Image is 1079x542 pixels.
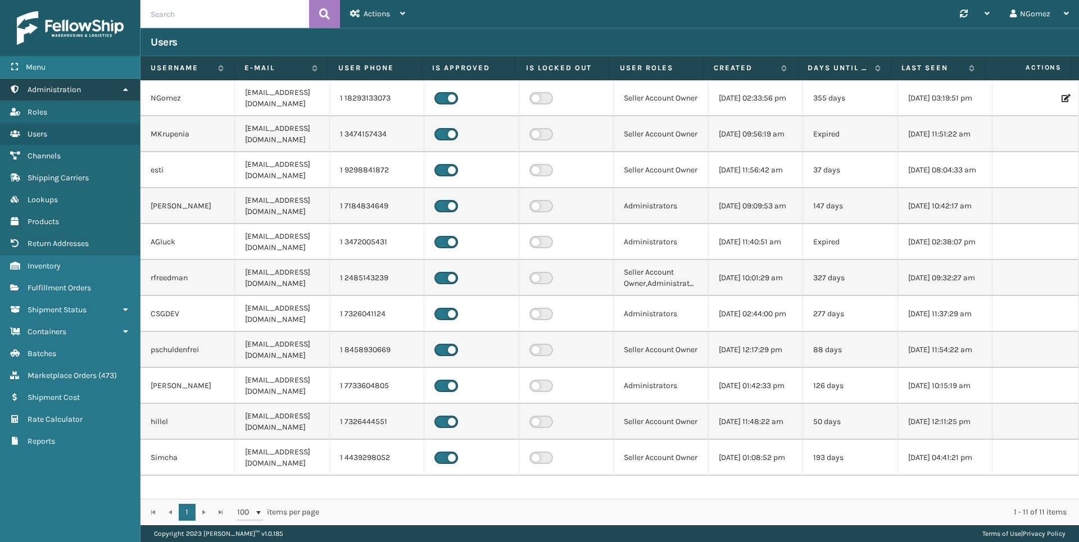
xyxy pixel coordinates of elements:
td: MKrupenia [140,116,235,152]
a: 1 [179,504,196,521]
td: 1 18293133073 [330,80,424,116]
label: Is Locked Out [526,63,599,73]
span: Lookups [28,195,58,204]
td: 1 8458930669 [330,332,424,368]
a: Terms of Use [982,530,1021,538]
span: Rate Calculator [28,415,83,424]
td: Seller Account Owner [614,152,708,188]
td: [DATE] 12:11:25 pm [898,404,992,440]
td: 327 days [803,260,897,296]
label: User phone [338,63,411,73]
td: [DATE] 11:54:22 am [898,332,992,368]
td: [DATE] 10:01:29 am [709,260,803,296]
td: 147 days [803,188,897,224]
td: [DATE] 02:44:00 pm [709,296,803,332]
span: Reports [28,436,55,446]
td: Expired [803,116,897,152]
td: 37 days [803,152,897,188]
td: [DATE] 11:51:22 am [898,116,992,152]
td: [DATE] 11:37:29 am [898,296,992,332]
span: Actions [364,9,390,19]
td: [PERSON_NAME] [140,368,235,404]
td: [EMAIL_ADDRESS][DOMAIN_NAME] [235,296,329,332]
td: [EMAIL_ADDRESS][DOMAIN_NAME] [235,368,329,404]
span: Fulfillment Orders [28,283,91,293]
span: items per page [237,504,319,521]
td: 277 days [803,296,897,332]
span: Products [28,217,59,226]
td: 1 4439298052 [330,440,424,476]
label: Last Seen [901,63,963,73]
td: [DATE] 03:19:51 pm [898,80,992,116]
span: Batches [28,349,56,358]
div: 1 - 11 of 11 items [335,507,1067,518]
td: 355 days [803,80,897,116]
td: [EMAIL_ADDRESS][DOMAIN_NAME] [235,260,329,296]
td: [DATE] 09:09:53 am [709,188,803,224]
td: [DATE] 11:40:51 am [709,224,803,260]
td: 50 days [803,404,897,440]
td: [EMAIL_ADDRESS][DOMAIN_NAME] [235,152,329,188]
td: [DATE] 11:56:42 am [709,152,803,188]
span: Marketplace Orders [28,371,97,380]
td: 1 3472005431 [330,224,424,260]
td: 88 days [803,332,897,368]
td: Simcha [140,440,235,476]
td: 1 2485143239 [330,260,424,296]
i: Edit [1062,94,1068,102]
span: Roles [28,107,47,117]
span: Channels [28,151,61,161]
td: 126 days [803,368,897,404]
td: 1 7733604805 [330,368,424,404]
td: Administrators [614,296,708,332]
td: Seller Account Owner [614,116,708,152]
td: [DATE] 09:56:19 am [709,116,803,152]
td: Seller Account Owner [614,332,708,368]
td: [DATE] 10:42:17 am [898,188,992,224]
td: 1 3474157434 [330,116,424,152]
span: Actions [989,58,1068,77]
td: [DATE] 02:38:07 pm [898,224,992,260]
td: hillel [140,404,235,440]
h3: Users [151,35,178,49]
td: NGomez [140,80,235,116]
span: Shipment Status [28,305,87,315]
span: ( 473 ) [98,371,117,380]
span: 100 [237,507,254,518]
td: [EMAIL_ADDRESS][DOMAIN_NAME] [235,404,329,440]
td: [DATE] 02:33:56 pm [709,80,803,116]
td: [DATE] 08:04:33 am [898,152,992,188]
p: Copyright 2023 [PERSON_NAME]™ v 1.0.185 [154,525,283,542]
td: Administrators [614,224,708,260]
label: Days until password expires [808,63,869,73]
td: 1 7326444551 [330,404,424,440]
td: [EMAIL_ADDRESS][DOMAIN_NAME] [235,188,329,224]
td: 1 7184834649 [330,188,424,224]
td: Administrators [614,368,708,404]
td: [EMAIL_ADDRESS][DOMAIN_NAME] [235,80,329,116]
td: [DATE] 09:32:27 am [898,260,992,296]
td: Seller Account Owner [614,80,708,116]
label: Is Approved [432,63,505,73]
span: Return Addresses [28,239,89,248]
label: E-mail [244,63,306,73]
span: Administration [28,85,81,94]
td: AGluck [140,224,235,260]
div: | [982,525,1066,542]
td: [EMAIL_ADDRESS][DOMAIN_NAME] [235,116,329,152]
td: Expired [803,224,897,260]
label: User Roles [620,63,693,73]
td: [EMAIL_ADDRESS][DOMAIN_NAME] [235,332,329,368]
img: logo [17,11,124,45]
td: [DATE] 10:15:19 am [898,368,992,404]
span: Shipping Carriers [28,173,89,183]
td: Seller Account Owner [614,404,708,440]
td: [EMAIL_ADDRESS][DOMAIN_NAME] [235,440,329,476]
a: Privacy Policy [1023,530,1066,538]
td: [DATE] 12:17:29 pm [709,332,803,368]
td: rfreedman [140,260,235,296]
td: Seller Account Owner [614,440,708,476]
span: Users [28,129,47,139]
label: Username [151,63,212,73]
td: pschuldenfrei [140,332,235,368]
